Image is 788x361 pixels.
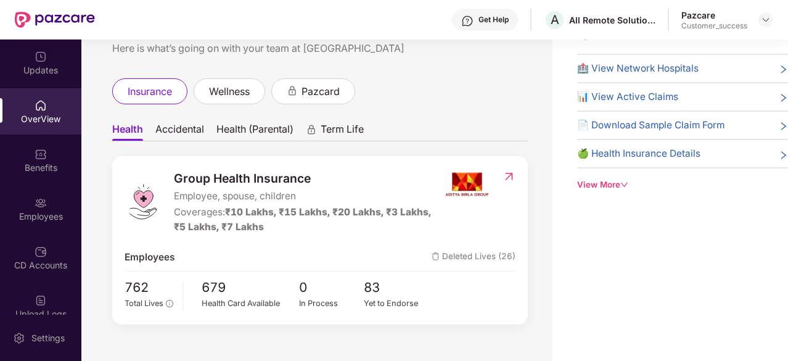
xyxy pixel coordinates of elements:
[321,123,364,141] span: Term Life
[155,123,204,141] span: Accidental
[461,15,474,27] img: svg+xml;base64,PHN2ZyBpZD0iSGVscC0zMngzMiIgeG1sbnM9Imh0dHA6Ly93d3cudzMub3JnLzIwMDAvc3ZnIiB3aWR0aD...
[432,250,515,265] span: Deleted Lives (26)
[761,15,771,25] img: svg+xml;base64,PHN2ZyBpZD0iRHJvcGRvd24tMzJ4MzIiIHhtbG5zPSJodHRwOi8vd3d3LnczLm9yZy8yMDAwL3N2ZyIgd2...
[112,123,143,141] span: Health
[577,118,724,133] span: 📄 Download Sample Claim Form
[209,84,250,99] span: wellness
[125,278,173,298] span: 762
[299,278,364,298] span: 0
[364,297,429,310] div: Yet to Endorse
[577,89,678,104] span: 📊 View Active Claims
[779,149,788,161] span: right
[779,92,788,104] span: right
[35,197,47,209] img: svg+xml;base64,PHN2ZyBpZD0iRW1wbG95ZWVzIiB4bWxucz0iaHR0cDovL3d3dy53My5vcmcvMjAwMC9zdmciIHdpZHRoPS...
[681,21,747,31] div: Customer_success
[216,123,293,141] span: Health (Parental)
[28,332,68,344] div: Settings
[125,183,162,220] img: logo
[779,64,788,76] span: right
[35,246,47,258] img: svg+xml;base64,PHN2ZyBpZD0iQ0RfQWNjb3VudHMiIGRhdGEtbmFtZT0iQ0QgQWNjb3VudHMiIHhtbG5zPSJodHRwOi8vd3...
[15,12,95,28] img: New Pazcare Logo
[35,148,47,160] img: svg+xml;base64,PHN2ZyBpZD0iQmVuZWZpdHMiIHhtbG5zPSJodHRwOi8vd3d3LnczLm9yZy8yMDAwL3N2ZyIgd2lkdGg9Ij...
[35,51,47,63] img: svg+xml;base64,PHN2ZyBpZD0iVXBkYXRlZCIgeG1sbnM9Imh0dHA6Ly93d3cudzMub3JnLzIwMDAvc3ZnIiB3aWR0aD0iMj...
[503,170,515,183] img: RedirectIcon
[444,169,490,200] img: insurerIcon
[364,278,429,298] span: 83
[302,84,340,99] span: pazcard
[112,41,528,56] div: Here is what’s going on with your team at [GEOGRAPHIC_DATA]
[202,278,299,298] span: 679
[577,146,700,161] span: 🍏 Health Insurance Details
[35,294,47,307] img: svg+xml;base64,PHN2ZyBpZD0iVXBsb2FkX0xvZ3MiIGRhdGEtbmFtZT0iVXBsb2FkIExvZ3MiIHhtbG5zPSJodHRwOi8vd3...
[681,9,747,21] div: Pazcare
[13,332,25,344] img: svg+xml;base64,PHN2ZyBpZD0iU2V0dGluZy0yMHgyMCIgeG1sbnM9Imh0dHA6Ly93d3cudzMub3JnLzIwMDAvc3ZnIiB3aW...
[306,124,317,135] div: animation
[779,120,788,133] span: right
[287,85,298,96] div: animation
[569,14,655,26] div: All Remote Solutions Private Limited
[174,169,443,188] span: Group Health Insurance
[166,300,173,307] span: info-circle
[620,181,628,189] span: down
[299,297,364,310] div: In Process
[478,15,509,25] div: Get Help
[202,297,299,310] div: Health Card Available
[125,299,163,308] span: Total Lives
[577,61,699,76] span: 🏥 View Network Hospitals
[551,12,559,27] span: A
[35,99,47,112] img: svg+xml;base64,PHN2ZyBpZD0iSG9tZSIgeG1sbnM9Imh0dHA6Ly93d3cudzMub3JnLzIwMDAvc3ZnIiB3aWR0aD0iMjAiIG...
[128,84,172,99] span: insurance
[174,189,443,204] span: Employee, spouse, children
[432,252,440,260] img: deleteIcon
[174,205,443,234] div: Coverages:
[174,206,431,233] span: ₹10 Lakhs, ₹15 Lakhs, ₹20 Lakhs, ₹3 Lakhs, ₹5 Lakhs, ₹7 Lakhs
[125,250,174,265] span: Employees
[577,178,788,191] div: View More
